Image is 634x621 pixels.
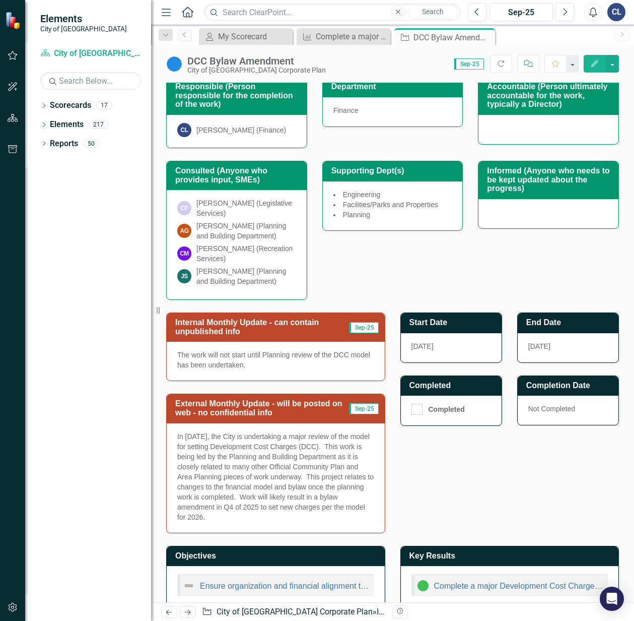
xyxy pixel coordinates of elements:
[175,82,302,109] h3: Responsible (Person responsible for the completion of the work)
[196,198,296,218] div: [PERSON_NAME] (Legislative Services)
[177,269,191,283] div: JS
[196,266,296,286] div: [PERSON_NAME] (Planning and Building Department)
[331,166,458,175] h3: Supporting Dept(s)
[217,607,373,616] a: City of [GEOGRAPHIC_DATA] Corporate Plan
[40,25,127,33] small: City of [GEOGRAPHIC_DATA]
[201,30,290,43] a: My Scorecard
[175,318,349,336] h3: Internal Monthly Update - can contain unpublished info
[177,246,191,261] div: CM
[40,48,141,59] a: City of [GEOGRAPHIC_DATA] Corporate Plan
[187,67,326,74] div: City of [GEOGRAPHIC_DATA] Corporate Plan
[50,119,84,131] a: Elements
[196,243,296,264] div: [PERSON_NAME] (Recreation Services)
[96,101,112,110] div: 17
[407,5,458,19] button: Search
[331,82,458,91] h3: Department
[183,580,195,592] img: Not Defined
[487,166,613,193] h3: Informed (Anyone who needs to be kept updated about the progress)
[40,13,127,25] span: Elements
[434,582,624,590] a: Complete a major Development Cost Charges review
[349,322,379,333] span: Sep-25
[528,342,550,350] span: [DATE]
[89,120,108,129] div: 217
[493,7,549,19] div: Sep-25
[196,221,296,241] div: [PERSON_NAME] (Planning and Building Department)
[5,12,23,29] img: ClearPoint Strategy
[377,607,411,616] a: Initiatives
[175,551,380,561] h3: Objectives
[343,191,381,199] span: Engineering
[177,123,191,137] div: CL
[409,551,614,561] h3: Key Results
[177,201,191,215] div: CF
[333,106,359,114] span: Finance
[177,224,191,238] div: AG
[343,211,371,219] span: Planning
[204,4,460,21] input: Search ClearPoint...
[177,431,374,522] p: In [DATE], the City is undertaking a major review of the model for setting Development Cost Charg...
[489,3,553,21] button: Sep-25
[518,396,618,425] div: Not Completed
[526,381,613,390] h3: Completion Date
[202,606,385,618] div: » »
[422,8,444,16] span: Search
[413,31,492,44] div: DCC Bylaw Amendment
[349,403,379,414] span: Sep-25
[316,30,388,43] div: Complete a major Development Cost Charges review
[196,125,286,135] div: [PERSON_NAME] (Finance)
[343,201,438,209] span: Facilities/Parks and Properties
[409,381,497,390] h3: Completed
[40,72,141,90] input: Search Below...
[299,30,388,43] a: Complete a major Development Cost Charges review
[187,55,326,67] div: DCC Bylaw Amendment
[166,56,182,72] img: Not Started
[177,350,374,370] p: The work will not start until Planning review of the DCC model has been undertaken.
[454,58,484,70] span: Sep-25
[411,342,434,350] span: [DATE]
[607,3,625,21] button: CL
[200,582,631,590] a: Ensure organization and financial alignment to achieve Strategic Priorities and meet the needs of...
[600,587,624,611] div: Open Intercom Messenger
[175,166,302,184] h3: Consulted (Anyone who provides input, SMEs)
[417,580,429,592] img: In Progress
[50,100,91,111] a: Scorecards
[175,399,349,417] h3: External Monthly Update - will be posted on web - no confidential info
[487,82,613,109] h3: Accountable (Person ultimately accountable for the work, typically a Director)
[409,318,497,327] h3: Start Date
[218,30,290,43] div: My Scorecard
[50,138,78,150] a: Reports
[83,139,99,148] div: 50
[526,318,613,327] h3: End Date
